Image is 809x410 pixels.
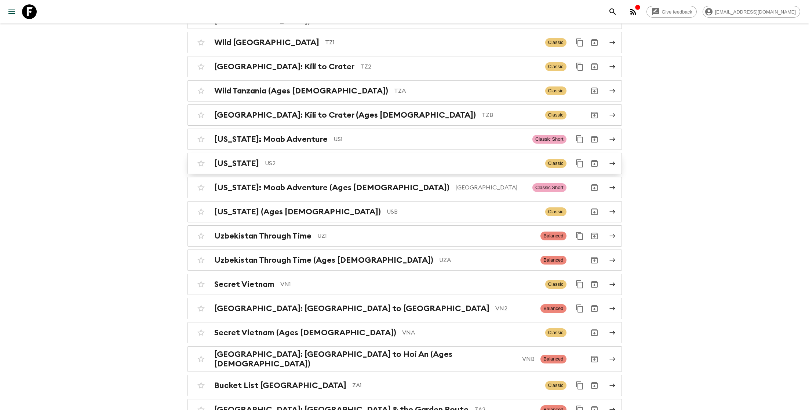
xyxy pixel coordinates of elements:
button: Duplicate for 45-59 [572,59,587,74]
h2: Uzbekistan Through Time [214,231,311,241]
button: Archive [587,156,602,171]
button: search adventures [605,4,620,19]
span: Classic Short [532,135,566,144]
button: Archive [587,229,602,243]
h2: Uzbekistan Through Time (Ages [DEMOGRAPHIC_DATA]) [214,255,433,265]
button: menu [4,4,19,19]
a: [US_STATE] (Ages [DEMOGRAPHIC_DATA])USBClassicArchive [187,201,622,222]
a: [US_STATE]: Moab AdventureUS1Classic ShortDuplicate for 45-59Archive [187,129,622,150]
a: Secret Vietnam (Ages [DEMOGRAPHIC_DATA])VNAClassicArchive [187,322,622,343]
span: Classic [545,111,566,119]
button: Duplicate for 45-59 [572,156,587,171]
span: Give feedback [658,9,696,15]
a: Bucket List [GEOGRAPHIC_DATA]ZA1ClassicDuplicate for 45-59Archive [187,375,622,396]
p: VNA [402,328,539,337]
button: Archive [587,204,602,219]
span: Classic [545,38,566,47]
h2: [GEOGRAPHIC_DATA]: Kili to Crater (Ages [DEMOGRAPHIC_DATA]) [214,110,476,120]
button: Archive [587,277,602,292]
h2: [GEOGRAPHIC_DATA]: [GEOGRAPHIC_DATA] to [GEOGRAPHIC_DATA] [214,304,489,313]
span: Classic [545,280,566,289]
p: TZ2 [360,62,539,71]
p: ZA1 [352,381,539,390]
p: USB [387,207,539,216]
span: Balanced [540,355,566,363]
button: Archive [587,352,602,366]
button: Duplicate for 45-59 [572,132,587,147]
button: Archive [587,108,602,122]
a: Secret VietnamVN1ClassicDuplicate for 45-59Archive [187,274,622,295]
span: Classic [545,62,566,71]
span: Classic [545,86,566,95]
span: Balanced [540,304,566,313]
span: Balanced [540,232,566,240]
h2: Bucket List [GEOGRAPHIC_DATA] [214,381,346,390]
a: [GEOGRAPHIC_DATA]: Kili to Crater (Ages [DEMOGRAPHIC_DATA])TZBClassicArchive [187,104,622,126]
button: Duplicate for 45-59 [572,277,587,292]
a: [GEOGRAPHIC_DATA]: Kili to CraterTZ2ClassicDuplicate for 45-59Archive [187,56,622,77]
span: Balanced [540,256,566,265]
button: Archive [587,301,602,316]
h2: Wild [GEOGRAPHIC_DATA] [214,38,319,47]
h2: Wild Tanzania (Ages [DEMOGRAPHIC_DATA]) [214,86,388,96]
span: Classic [545,207,566,216]
p: VN1 [280,280,539,289]
div: [EMAIL_ADDRESS][DOMAIN_NAME] [703,6,800,18]
span: Classic [545,381,566,390]
button: Archive [587,378,602,393]
p: US1 [334,135,526,144]
h2: Secret Vietnam (Ages [DEMOGRAPHIC_DATA]) [214,328,396,337]
a: Wild Tanzania (Ages [DEMOGRAPHIC_DATA])TZAClassicArchive [187,80,622,101]
a: Uzbekistan Through TimeUZ1BalancedDuplicate for 45-59Archive [187,225,622,247]
span: Classic [545,159,566,168]
p: US2 [265,159,539,168]
h2: Secret Vietnam [214,280,274,289]
button: Archive [587,253,602,267]
a: Uzbekistan Through Time (Ages [DEMOGRAPHIC_DATA])UZABalancedArchive [187,250,622,271]
p: [GEOGRAPHIC_DATA] [455,183,526,192]
a: [GEOGRAPHIC_DATA]: [GEOGRAPHIC_DATA] to Hoi An (Ages [DEMOGRAPHIC_DATA])VNBBalancedArchive [187,346,622,372]
button: Archive [587,84,602,98]
h2: [US_STATE]: Moab Adventure [214,134,328,144]
p: UZ1 [317,232,535,240]
button: Archive [587,35,602,50]
span: Classic [545,328,566,337]
button: Archive [587,325,602,340]
a: Give feedback [646,6,697,18]
a: [GEOGRAPHIC_DATA]: [GEOGRAPHIC_DATA] to [GEOGRAPHIC_DATA]VN2BalancedDuplicate for 45-59Archive [187,298,622,319]
h2: [US_STATE] (Ages [DEMOGRAPHIC_DATA]) [214,207,381,217]
a: [US_STATE]: Moab Adventure (Ages [DEMOGRAPHIC_DATA])[GEOGRAPHIC_DATA]Classic ShortArchive [187,177,622,198]
span: [EMAIL_ADDRESS][DOMAIN_NAME] [711,9,800,15]
p: TZB [482,111,539,119]
h2: [US_STATE] [214,159,259,168]
button: Duplicate for 45-59 [572,378,587,393]
button: Archive [587,132,602,147]
p: VN2 [495,304,535,313]
a: Wild [GEOGRAPHIC_DATA]TZ1ClassicDuplicate for 45-59Archive [187,32,622,53]
p: VNB [522,355,535,363]
p: TZA [394,86,539,95]
h2: [GEOGRAPHIC_DATA]: [GEOGRAPHIC_DATA] to Hoi An (Ages [DEMOGRAPHIC_DATA]) [214,350,517,369]
button: Archive [587,180,602,195]
button: Duplicate for 45-59 [572,229,587,243]
p: TZ1 [325,38,539,47]
p: UZA [439,256,535,265]
h2: [GEOGRAPHIC_DATA]: Kili to Crater [214,62,354,71]
span: Classic Short [532,183,566,192]
button: Duplicate for 45-59 [572,35,587,50]
button: Archive [587,59,602,74]
h2: [US_STATE]: Moab Adventure (Ages [DEMOGRAPHIC_DATA]) [214,183,449,192]
button: Duplicate for 45-59 [572,301,587,316]
a: [US_STATE]US2ClassicDuplicate for 45-59Archive [187,153,622,174]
